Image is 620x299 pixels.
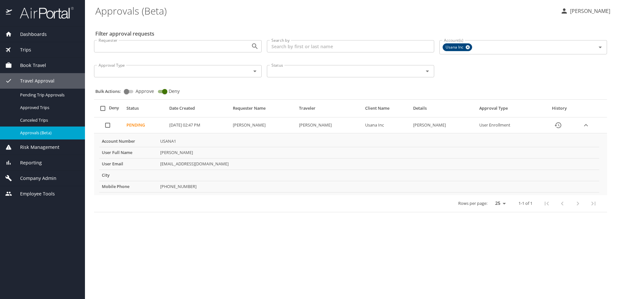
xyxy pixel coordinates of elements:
span: Risk Management [12,144,59,151]
h2: Filter approval requests [95,28,154,39]
button: Open [250,67,259,76]
td: [PERSON_NAME] [158,147,599,159]
span: Dashboards [12,31,47,38]
span: Pending Trip Approvals [20,92,77,98]
span: Travel Approval [12,77,54,84]
td: Usana Inc [363,117,411,133]
th: Deny [94,102,124,117]
td: [PHONE_NUMBER] [158,181,599,192]
th: Date Created [167,102,230,117]
div: Usana Inc [443,43,472,51]
th: Approval Type [477,102,540,117]
th: Details [411,102,477,117]
th: Traveler [296,102,363,117]
td: User Enrollment [477,117,540,133]
td: Pending [124,117,167,133]
th: Status [124,102,167,117]
table: More info for approvals [99,136,599,193]
span: Book Travel [12,62,46,69]
select: rows per page [490,199,508,208]
th: Requester Name [230,102,296,117]
span: Approved Trips [20,105,77,111]
img: airportal-logo.png [13,6,74,19]
button: Open [250,42,259,51]
td: [PERSON_NAME] [296,117,363,133]
td: USANA1 [158,136,599,147]
input: Search by first or last name [267,40,435,52]
td: [PERSON_NAME] [411,117,477,133]
button: [PERSON_NAME] [558,5,613,17]
span: Trips [12,46,31,53]
button: Open [596,43,605,52]
img: icon-airportal.png [6,6,13,19]
span: Company Admin [12,175,56,182]
th: Account Number [99,136,158,147]
button: History [550,117,566,133]
p: 1-1 of 1 [519,201,532,205]
th: User Email [99,158,158,170]
p: Bulk Actions: [95,88,126,94]
span: Usana Inc [443,44,467,51]
p: [PERSON_NAME] [568,7,610,15]
button: Open [423,67,432,76]
span: Employee Tools [12,190,55,197]
span: Canceled Trips [20,117,77,123]
span: Approvals (Beta) [20,130,77,136]
span: Reporting [12,159,42,166]
th: Client Name [363,102,411,117]
span: Approve [136,89,154,94]
th: User Full Name [99,147,158,159]
h1: Approvals (Beta) [95,1,555,21]
th: City [99,170,158,181]
th: Mobile Phone [99,181,158,192]
td: [PERSON_NAME] [230,117,296,133]
button: expand row [581,120,591,130]
p: Rows per page: [458,201,487,205]
th: History [540,102,578,117]
table: Approval table [94,102,607,212]
td: [DATE] 02:47 PM [167,117,230,133]
td: [EMAIL_ADDRESS][DOMAIN_NAME] [158,158,599,170]
span: Deny [169,89,180,94]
